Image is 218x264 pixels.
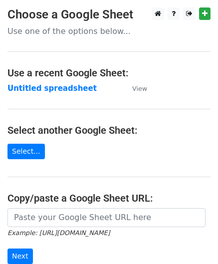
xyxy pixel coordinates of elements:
small: View [132,85,147,92]
iframe: Chat Widget [168,216,218,264]
small: Example: [URL][DOMAIN_NAME] [7,229,110,237]
h4: Use a recent Google Sheet: [7,67,211,79]
h4: Select another Google Sheet: [7,124,211,136]
input: Paste your Google Sheet URL here [7,208,206,227]
a: Select... [7,144,45,159]
a: View [122,84,147,93]
input: Next [7,249,33,264]
h3: Choose a Google Sheet [7,7,211,22]
p: Use one of the options below... [7,26,211,36]
h4: Copy/paste a Google Sheet URL: [7,192,211,204]
a: Untitled spreadsheet [7,84,97,93]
